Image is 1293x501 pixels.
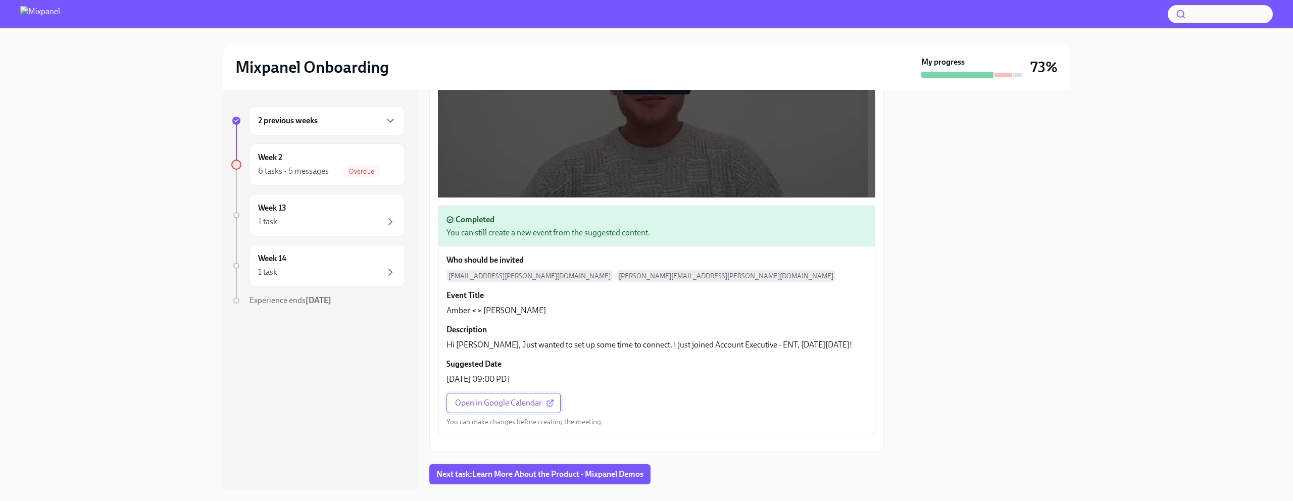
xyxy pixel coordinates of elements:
[446,227,867,238] div: You can still create a new event from the suggested content.
[231,143,405,186] a: Week 26 tasks • 5 messagesOverdue
[456,214,494,225] div: Completed
[446,359,502,370] h6: Suggested Date
[436,469,643,479] span: Next task : Learn More About the Product - Mixpanel Demos
[258,166,329,177] div: 6 tasks • 5 messages
[343,168,380,175] span: Overdue
[258,267,277,278] div: 1 task
[231,194,405,236] a: Week 131 task
[446,255,524,266] h6: Who should be invited
[235,57,389,77] h2: Mixpanel Onboarding
[455,398,552,408] span: Open in Google Calendar
[258,216,277,227] div: 1 task
[258,253,286,264] h6: Week 14
[231,244,405,287] a: Week 141 task
[446,290,484,301] h6: Event Title
[446,374,511,385] p: [DATE] 09:00 PDT
[446,324,487,335] h6: Description
[258,152,282,163] h6: Week 2
[20,6,60,22] img: Mixpanel
[617,270,835,282] span: [PERSON_NAME][EMAIL_ADDRESS][PERSON_NAME][DOMAIN_NAME]
[306,295,331,305] strong: [DATE]
[1030,58,1058,76] h3: 73%
[446,305,546,316] p: Amber <> [PERSON_NAME]
[921,57,965,68] strong: My progress
[250,295,331,305] span: Experience ends
[250,106,405,135] div: 2 previous weeks
[258,203,286,214] h6: Week 13
[446,270,613,282] span: [EMAIL_ADDRESS][PERSON_NAME][DOMAIN_NAME]
[446,339,852,350] p: Hi [PERSON_NAME], Just wanted to set up some time to connect. I just joined Account Executive - E...
[258,115,318,126] h6: 2 previous weeks
[446,393,561,413] a: Open in Google Calendar
[429,464,651,484] button: Next task:Learn More About the Product - Mixpanel Demos
[446,417,603,427] p: You can make changes before creating the meeting.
